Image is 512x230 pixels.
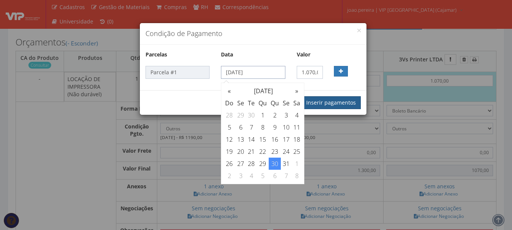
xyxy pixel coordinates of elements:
th: [DATE] [235,85,291,97]
td: 5 [223,121,235,133]
th: « [223,85,235,97]
button: Inserir pagamentos [301,96,361,109]
th: Se [281,97,291,109]
th: Qu [269,97,281,109]
th: Sa [291,97,302,109]
td: 3 [281,109,291,121]
td: 9 [269,121,281,133]
h4: Condição de Pagamento [146,29,361,39]
td: 25 [291,146,302,158]
td: 26 [223,158,235,170]
label: Valor [297,51,310,58]
td: 28 [223,109,235,121]
td: 17 [281,133,291,146]
td: 31 [281,158,291,170]
td: 2 [269,109,281,121]
td: 1 [291,158,302,170]
label: Data [221,51,233,58]
td: 20 [235,146,246,158]
td: 6 [235,121,246,133]
td: 15 [257,133,269,146]
td: 4 [291,109,302,121]
th: Do [223,97,235,109]
td: 22 [257,146,269,158]
th: » [291,85,302,97]
td: 8 [257,121,269,133]
td: 27 [235,158,246,170]
th: Qu [257,97,269,109]
td: 30 [246,109,257,121]
td: 8 [291,170,302,182]
td: 14 [246,133,257,146]
td: 29 [235,109,246,121]
label: Parcelas [146,51,167,58]
td: 4 [246,170,257,182]
td: 28 [246,158,257,170]
td: 18 [291,133,302,146]
td: 19 [223,146,235,158]
td: 24 [281,146,291,158]
td: 5 [257,170,269,182]
td: 29 [257,158,269,170]
td: 11 [291,121,302,133]
th: Te [246,97,257,109]
td: 23 [269,146,281,158]
td: 1 [257,109,269,121]
td: 16 [269,133,281,146]
td: 13 [235,133,246,146]
td: 12 [223,133,235,146]
td: 6 [269,170,281,182]
th: Se [235,97,246,109]
td: 21 [246,146,257,158]
td: 7 [246,121,257,133]
td: 10 [281,121,291,133]
td: 7 [281,170,291,182]
td: 30 [269,158,281,170]
td: 2 [223,170,235,182]
td: 3 [235,170,246,182]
